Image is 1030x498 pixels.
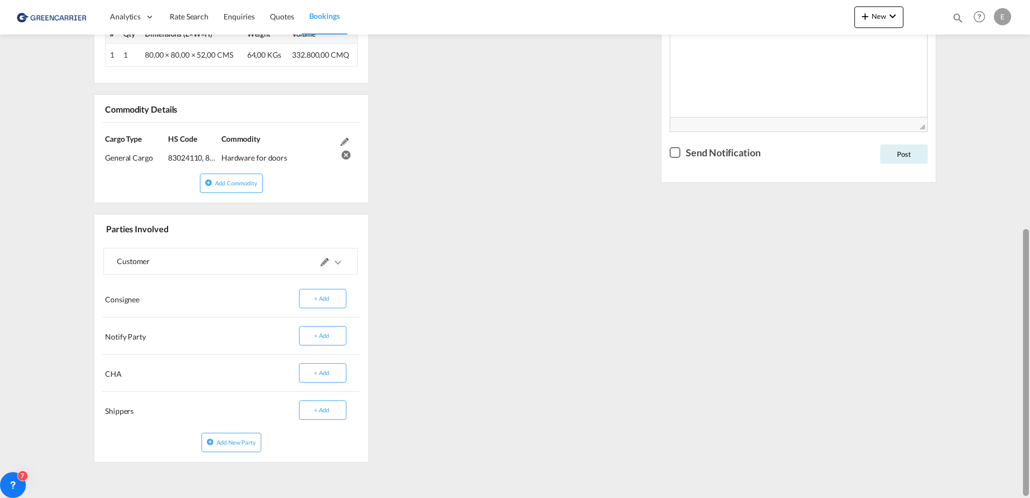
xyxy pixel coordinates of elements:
div: Shippers [102,402,229,419]
md-icon: icon-magnify [952,12,964,24]
button: + Add [299,326,346,345]
md-checkbox: Checkbox No Ink [670,146,760,160]
button: + Add [299,363,346,383]
button: + Add [299,400,346,420]
div: CHA [102,364,229,382]
span: Quotes [270,12,294,21]
span: Rate Search [170,12,208,21]
iframe: Editor, editor2 [670,9,927,117]
button: icon-plus 400-fgNewicon-chevron-down [854,6,903,28]
span: Help [970,8,989,26]
span: 64,00 KGs [247,50,281,59]
md-icon: Edit [340,138,349,146]
button: icon-plus-circleAdd Commodity [200,174,262,193]
div: Parties Involved [103,219,229,238]
div: Notify Party [102,327,229,345]
div: Send Notification [686,146,760,160]
span: HS Code [168,134,197,143]
md-icon: icon-plus 400-fg [859,10,872,23]
md-icon: icon-cancel [340,148,349,156]
button: + Add [299,289,346,308]
md-icon: icon-plus-circle [206,438,214,446]
div: Commodity Details [102,99,229,118]
div: icon-magnify [952,12,964,28]
span: Commodity [221,134,260,143]
span: Enquiries [224,12,255,21]
span: Customer [117,257,150,266]
span: New [859,12,899,20]
span: Add New Party [217,439,256,446]
button: icon-plus-circleAdd New Party [201,433,261,452]
div: General Cargo [105,144,168,163]
md-icon: icons/ic_keyboard_arrow_right_black_24px.svg [331,256,344,269]
span: Add Commodity [215,179,257,186]
td: 1 [119,44,141,67]
span: 332.800,00 CMQ [292,50,349,59]
div: Help [970,8,994,27]
span: Resize [920,124,925,129]
span: Bookings [309,11,340,20]
div: E [994,8,1011,25]
td: 1 [106,44,120,67]
md-icon: icon-plus-circle [205,179,212,186]
md-icon: icon-chevron-down [886,10,899,23]
span: 80,00 × 80,00 × 52,00 CMS [145,50,233,59]
div: Hardware for doors [221,144,335,163]
button: Post [880,144,928,164]
div: 83024110, 85369095, 85444290 [168,144,219,163]
div: Consignee [102,290,229,308]
span: Cargo Type [105,134,142,143]
span: Analytics [110,11,141,22]
img: 1378a7308afe11ef83610d9e779c6b34.png [16,5,89,29]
